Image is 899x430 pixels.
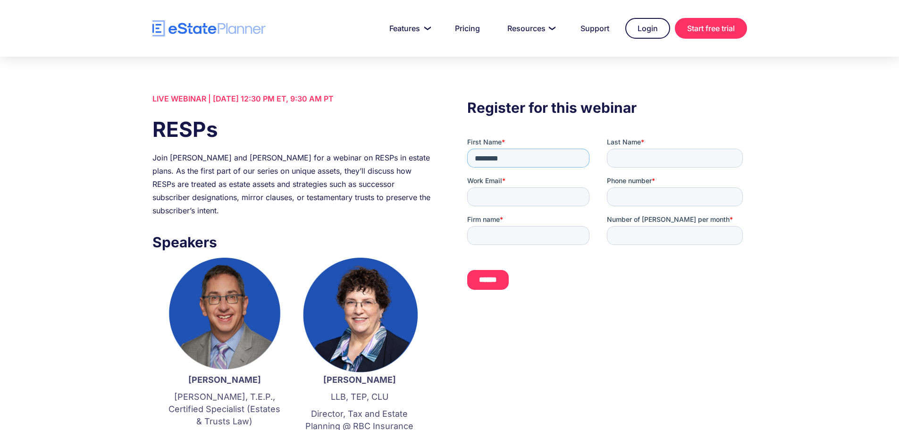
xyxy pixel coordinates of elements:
[569,19,621,38] a: Support
[675,18,747,39] a: Start free trial
[188,375,261,385] strong: [PERSON_NAME]
[625,18,670,39] a: Login
[152,231,432,253] h3: Speakers
[152,92,432,105] div: LIVE WEBINAR | [DATE] 12:30 PM ET, 9:30 AM PT
[467,97,747,118] h3: Register for this webinar
[467,137,747,306] iframe: Form 0
[167,391,283,428] p: [PERSON_NAME], T.E.P., Certified Specialist (Estates & Trusts Law)
[152,115,432,144] h1: RESPs
[323,375,396,385] strong: [PERSON_NAME]
[302,391,418,403] p: LLB, TEP, CLU
[152,20,266,37] a: home
[152,151,432,217] div: Join [PERSON_NAME] and [PERSON_NAME] for a webinar on RESPs in estate plans. As the first part of...
[496,19,564,38] a: Resources
[378,19,439,38] a: Features
[444,19,491,38] a: Pricing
